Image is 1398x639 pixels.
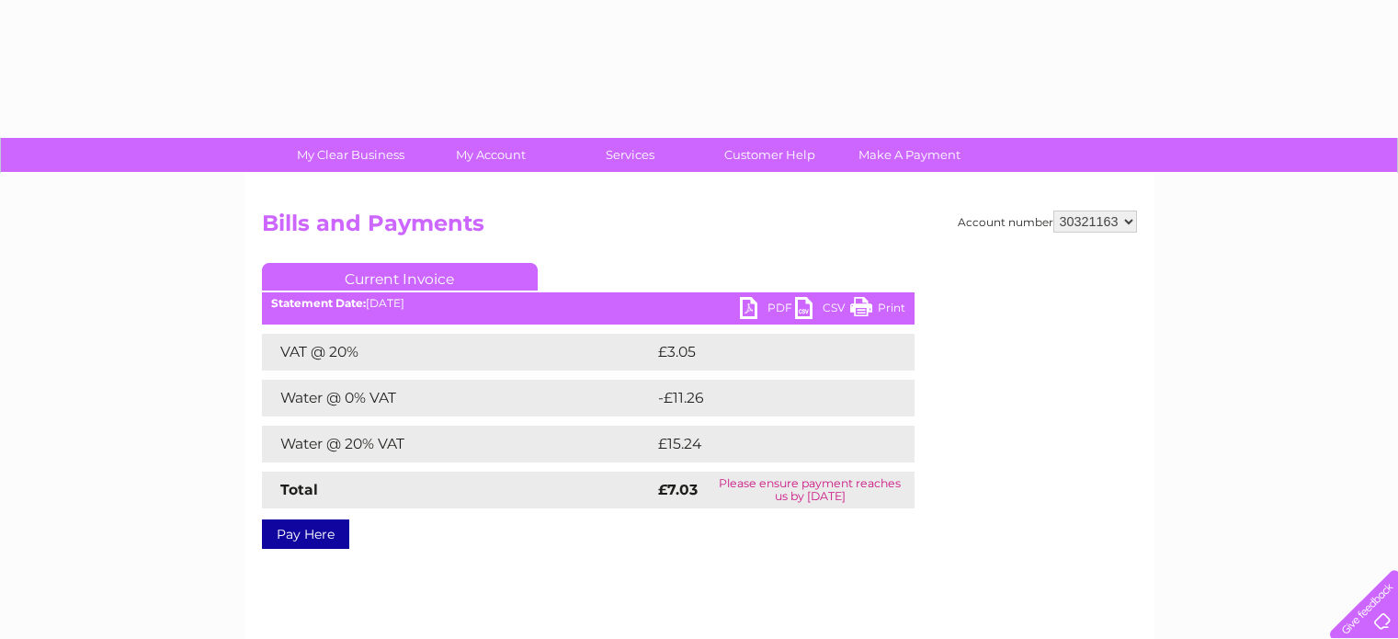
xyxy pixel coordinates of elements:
a: Current Invoice [262,263,538,291]
div: Account number [958,211,1137,233]
a: Services [554,138,706,172]
td: £3.05 [654,334,871,371]
td: Water @ 20% VAT [262,426,654,462]
a: My Account [415,138,566,172]
a: CSV [795,297,850,324]
a: Print [850,297,905,324]
a: Make A Payment [834,138,985,172]
div: [DATE] [262,297,915,310]
td: Water @ 0% VAT [262,380,654,416]
strong: £7.03 [658,481,698,498]
a: Customer Help [694,138,846,172]
td: Please ensure payment reaches us by [DATE] [706,472,914,508]
td: VAT @ 20% [262,334,654,371]
td: £15.24 [654,426,876,462]
strong: Total [280,481,318,498]
a: Pay Here [262,519,349,549]
b: Statement Date: [271,296,366,310]
a: PDF [740,297,795,324]
a: My Clear Business [275,138,426,172]
td: -£11.26 [654,380,877,416]
h2: Bills and Payments [262,211,1137,245]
